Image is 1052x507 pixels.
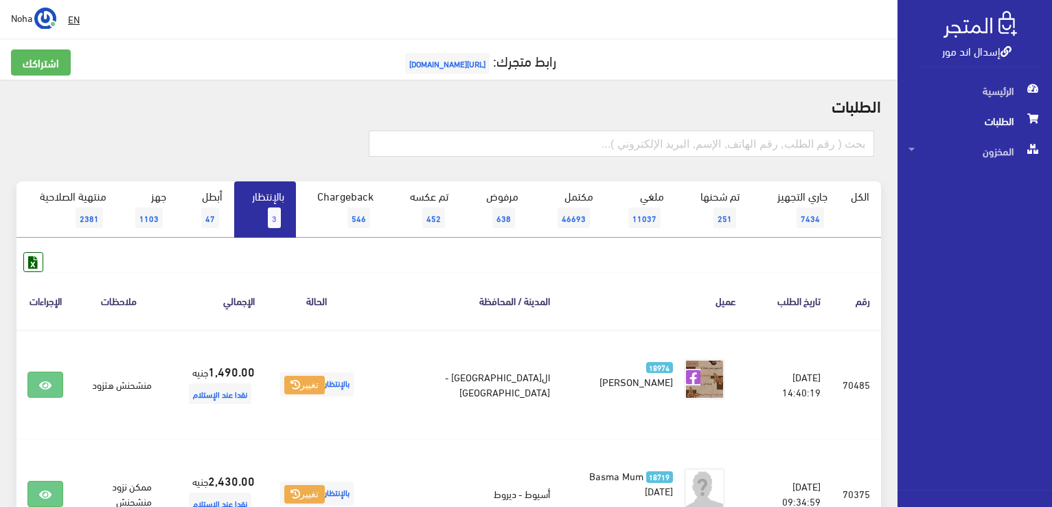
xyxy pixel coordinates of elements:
span: Noha [11,9,32,26]
span: الرئيسية [908,76,1041,106]
span: Basma Mum [DATE] [589,466,673,500]
span: 7434 [797,207,824,228]
a: تم عكسه452 [385,181,460,238]
span: 3 [268,207,281,228]
td: منشحنش هتزود [74,330,163,440]
span: 2381 [76,207,103,228]
span: 546 [347,207,370,228]
span: [PERSON_NAME] [599,372,673,391]
span: بالإنتظار [280,372,354,396]
strong: 2,430.00 [208,471,255,489]
a: الرئيسية [897,76,1052,106]
span: 47 [201,207,219,228]
a: إسدال اند مور [942,41,1011,60]
input: بحث ( رقم الطلب, رقم الهاتف, الإسم, البريد اﻹلكتروني )... [369,131,874,157]
span: 11037 [628,207,661,228]
a: Chargeback546 [296,181,385,238]
span: بالإنتظار [280,482,354,506]
td: [DATE] 14:40:19 [747,330,832,440]
span: [URL][DOMAIN_NAME] [405,53,490,74]
span: 1103 [135,207,163,228]
span: الطلبات [908,106,1041,136]
a: المخزون [897,136,1052,166]
a: منتهية الصلاحية2381 [16,181,118,238]
a: أبطل47 [178,181,234,238]
th: الإجراءات [16,272,74,329]
th: عميل [561,272,746,329]
th: المدينة / المحافظة [368,272,561,329]
a: 18974 [PERSON_NAME] [583,359,672,389]
a: 18719 Basma Mum [DATE] [583,468,672,498]
th: اﻹجمالي [163,272,266,329]
a: جهز1103 [118,181,178,238]
span: 18974 [646,362,673,374]
img: ... [34,8,56,30]
button: تغيير [284,376,325,395]
a: بالإنتظار3 [234,181,296,238]
span: المخزون [908,136,1041,166]
a: الكل [839,181,881,210]
a: مكتمل46693 [530,181,605,238]
span: نقدا عند الإستلام [189,383,251,404]
a: الطلبات [897,106,1052,136]
a: EN [62,7,85,32]
span: 251 [713,207,736,228]
strong: 1,490.00 [208,362,255,380]
th: الحالة [266,272,368,329]
span: 638 [492,207,515,228]
th: رقم [832,272,881,329]
span: 452 [422,207,445,228]
a: مرفوض638 [460,181,530,238]
a: ... Noha [11,7,56,29]
u: EN [68,10,80,27]
span: 18719 [646,471,673,483]
img: picture [684,359,725,400]
th: ملاحظات [74,272,163,329]
img: . [944,11,1017,38]
td: 70485 [832,330,881,440]
a: ملغي11037 [605,181,676,238]
td: ال[GEOGRAPHIC_DATA] - [GEOGRAPHIC_DATA] [368,330,561,440]
th: تاريخ الطلب [747,272,832,329]
a: جاري التجهيز7434 [751,181,840,238]
a: رابط متجرك:[URL][DOMAIN_NAME] [402,47,556,73]
td: جنيه [163,330,266,440]
a: اشتراكك [11,49,71,76]
span: 46693 [558,207,590,228]
h2: الطلبات [16,96,881,114]
a: تم شحنها251 [676,181,751,238]
button: تغيير [284,485,325,504]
